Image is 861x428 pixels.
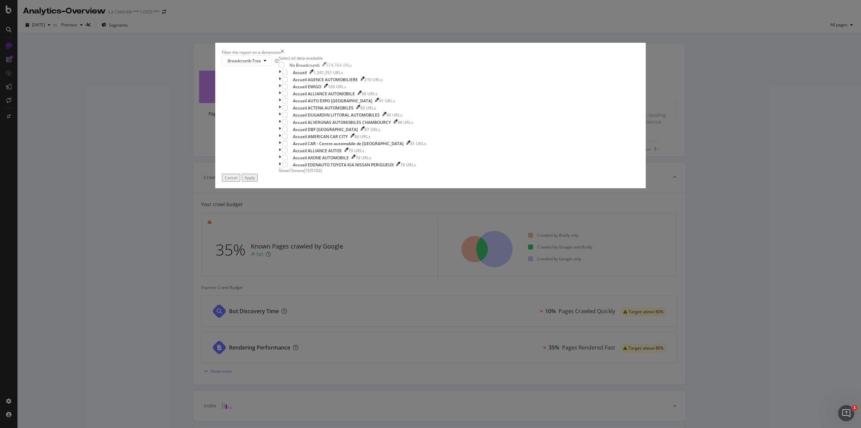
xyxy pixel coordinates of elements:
[410,141,426,146] div: 81 URLs
[293,141,404,146] div: Accueil CAR - Centre automobile de [GEOGRAPHIC_DATA]
[279,55,426,61] div: Select all data available
[326,62,352,68] div: 574,764 URLs
[245,175,255,180] div: Apply
[293,98,372,104] div: Accueil AUTO EXPO [GEOGRAPHIC_DATA]
[293,162,394,168] div: Accueil EDENAUTO TOYOTA KIA NISSAN PERIGUEUX
[279,168,304,173] span: Show 15 more
[838,405,854,421] iframe: Intercom live chat
[222,174,240,182] button: Cancel
[386,112,402,118] div: 90 URLs
[290,62,320,68] div: No Breadcrumb
[360,105,376,111] div: 90 URLs
[228,58,261,64] span: Breadcrumb Tree
[293,120,391,125] div: Accueil ALVERGNAS AUTOMOBILES CHAMBOURCY
[348,148,364,154] div: 79 URLs
[293,84,321,90] div: Accueil EWIGO
[293,70,307,75] div: Accueil
[852,405,857,410] span: 1
[362,91,377,97] div: 98 URLs
[379,98,395,104] div: 91 URLs
[398,120,413,125] div: 88 URLs
[313,70,343,75] div: 1,341,351 URLs
[293,112,380,118] div: Accueil DUGARDIN LITTORAL AUTOMOBILES
[242,174,258,182] button: Apply
[293,134,348,139] div: Accueil AMERICAN CAR CITY
[355,155,371,161] div: 78 URLs
[215,43,646,188] div: modal
[293,77,358,83] div: Accueil AGENCE AUTOMOBILIERE
[304,168,322,173] span: ( 15 / 5102 )
[328,84,346,90] div: 160 URLs
[354,134,370,139] div: 86 URLs
[365,77,383,83] div: 210 URLs
[293,91,355,97] div: Accueil ALLIANCE AUTOMOBILE
[222,55,272,66] button: Breadcrumb Tree
[400,162,416,168] div: 76 URLs
[293,127,358,132] div: Accueil DBF [GEOGRAPHIC_DATA]
[293,155,349,161] div: Accueil AXONE AUTOMOBILE
[222,50,281,55] div: Filter the report on a dimension
[293,105,353,111] div: Accueil ACTENA AUTOMOBILES
[281,50,284,55] div: times
[293,148,342,154] div: Accueil ALLIANCE AUTOS
[225,175,237,180] div: Cancel
[365,127,380,132] div: 87 URLs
